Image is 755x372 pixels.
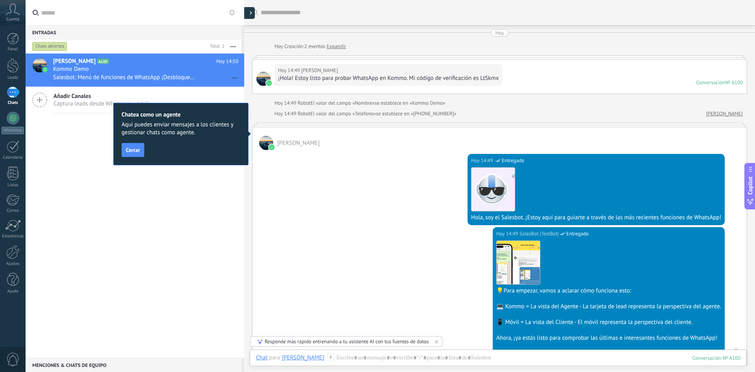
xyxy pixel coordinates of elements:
div: Chats [2,100,24,105]
div: Entradas [26,25,241,39]
div: Conversación [696,79,725,86]
div: Dominio: [DOMAIN_NAME] [20,20,88,27]
div: Hoy [274,43,284,50]
img: 183.png [471,168,515,211]
div: Hoy 14:49 [496,230,519,238]
div: Mostrar [243,7,255,19]
span: para [269,354,280,362]
span: A100 [97,59,109,64]
span: se establece en «Kommo Demo» [375,99,445,107]
div: Hoy [495,29,504,37]
span: El valor del campo «Nombre» [311,99,375,107]
span: SalesBot (TestBot) [519,230,559,238]
div: Ayuda [2,289,24,294]
div: Hoy 14:49 [274,99,298,107]
span: El valor del campo «Teléfono» [311,110,376,118]
div: v 4.0.25 [22,13,39,19]
div: Panel [2,47,24,52]
button: Cerrar [122,143,144,157]
img: website_grey.svg [13,20,19,27]
div: Listas [2,183,24,188]
button: Más [225,39,241,54]
div: 💡Para empezar, vamos a aclarar cómo funciona esto: [496,287,721,295]
div: Hola, soy el Salesbot. ¡Estoy aquí para guiarte a través de las más recientes funciones de WhatsApp! [471,214,721,222]
a: avataricon[PERSON_NAME]A100Hoy 14:50Kommo DemoSalesbot: Menú de funciones de WhatsApp ¡Desbloquea... [26,54,244,87]
span: Añadir Canales [53,93,148,100]
div: 💻 Kommo = La vista del Agente - La tarjeta de lead representa la perspectiva del agente. [496,303,721,311]
div: Chats abiertos [32,42,67,51]
div: № A100 [725,79,743,86]
span: Entregado [566,230,589,238]
span: Hoy 14:50 [216,57,238,65]
div: Total: 1 [207,43,225,50]
span: : [324,354,325,362]
div: Palabras clave [92,46,125,52]
img: tab_domain_overview_orange.svg [33,46,39,52]
div: Dominio [41,46,60,52]
div: Ajustes [2,261,24,267]
div: 📱 Móvil = La vista del Cliente - El móvil representa la perspectiva del cliente. [496,318,721,326]
span: Luis Hernández [259,136,273,150]
span: Luis Hernández [277,139,320,147]
span: Copilot [746,176,754,194]
div: Ahora, ¡ya estás listo para comprobar las últimas e interesantes funciones de WhatsApp! [496,334,721,342]
div: Hoy 14:49 [471,157,494,165]
div: Responde más rápido entrenando a tu asistente AI con tus fuentes de datos [265,338,429,345]
div: Estadísticas [2,234,24,239]
img: logo_orange.svg [13,13,19,19]
span: se establece en «[PHONE_NUMBER]» [376,110,457,118]
span: SalesBot [729,347,743,361]
div: Leads [2,75,24,80]
span: 2 eventos [304,43,325,50]
div: 100 [692,355,740,361]
img: tab_keywords_by_traffic_grey.svg [84,46,90,52]
span: Robot [298,100,310,106]
span: Entregado [502,157,524,165]
div: Hoy 14:49 [274,110,298,118]
span: [PERSON_NAME] [53,57,96,65]
span: Cerrar [126,147,140,153]
img: icon [42,67,48,72]
div: WhatsApp [2,127,24,134]
span: Aquí puedes enviar mensajes a los clientes y gestionar chats como agente. [122,121,240,137]
span: Luis Hernández [256,72,271,86]
a: Expandir [327,43,346,50]
span: Kommo Demo [53,65,89,73]
div: ¡Hola! Estoy listo para probar WhatsApp en Kommo. Mi código de verificación es LtSkmx [278,74,499,82]
span: Captura leads desde Whatsapp y más! [53,100,148,107]
img: 3b2b5857-981e-4fbc-9f9a-ba469f18d907 [497,241,540,284]
div: Luis Hernández [282,354,324,361]
div: Creación: [274,43,346,50]
img: waba.svg [266,80,272,86]
div: Menciones & Chats de equipo [26,358,241,372]
div: Calendario [2,155,24,160]
img: waba.svg [269,144,274,150]
span: Cuenta [6,17,19,22]
a: [PERSON_NAME] [706,110,743,118]
span: Luis Hernández [301,67,338,74]
h2: Chatea como un agente [122,111,240,118]
span: Salesbot: Menú de funciones de WhatsApp ¡Desbloquea la mensajería mejorada en WhatsApp! Haz clic ... [53,74,195,81]
span: Robot [298,110,310,117]
div: Hoy 14:49 [278,67,301,74]
div: Correo [2,208,24,213]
